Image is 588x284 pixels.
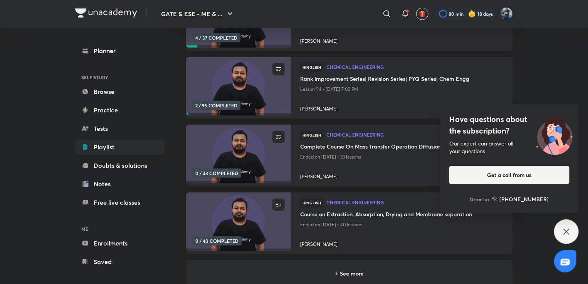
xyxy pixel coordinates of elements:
[326,200,504,205] a: Chemical Engineering
[530,114,579,155] img: ttu_illustration_new.svg
[416,8,428,20] button: avatar
[75,236,165,251] a: Enrollments
[326,132,504,137] span: Chemical Engineering
[185,57,292,116] img: new-thumbnail
[326,65,504,69] span: Chemical Engineering
[300,220,504,230] p: Ended on [DATE] • 40 lessons
[449,114,570,137] h4: Have questions about the subscription?
[300,210,504,220] a: Course on Extraction, Absorption, Drying and Membrane separation
[500,7,513,20] img: Vinay Upadhyay
[192,101,240,110] span: 2 / 95 COMPLETED
[185,192,292,252] img: new-thumbnail
[326,132,504,138] a: Chemical Engineering
[419,10,426,17] img: avatar
[468,10,476,18] img: streak
[75,43,165,58] a: Planner
[75,158,165,173] a: Doubts & solutions
[156,6,239,22] button: GATE & ESE - ME & ...
[326,65,504,70] a: Chemical Engineering
[192,236,242,246] span: 0 / 40 COMPLETED
[300,75,504,84] a: Rank Improvement Series| Revision Series| PYQ Series| Chem Engg
[300,170,504,180] a: [PERSON_NAME]
[449,166,570,184] button: Get a call from us
[449,140,570,155] div: Our expert can answer all your questions
[300,131,323,139] span: Hinglish
[186,57,291,119] a: new-thumbnail2 / 95 COMPLETED
[75,222,165,236] h6: ME
[195,269,504,277] h6: + See more
[492,195,549,203] a: [PHONE_NUMBER]
[75,254,165,269] a: Saved
[300,238,504,248] a: [PERSON_NAME]
[300,102,504,112] a: [PERSON_NAME]
[300,84,504,94] p: Lesson 94 • [DATE] 7:00 PM
[300,152,504,162] p: Ended on [DATE] • 33 lessons
[75,195,165,210] a: Free live classes
[192,169,241,178] span: 0 / 33 COMPLETED
[75,121,165,136] a: Tests
[186,192,291,254] a: new-thumbnail0 / 40 COMPLETED
[326,200,504,205] span: Chemical Engineering
[500,195,549,203] h6: [PHONE_NUMBER]
[75,84,165,99] a: Browse
[300,142,504,152] a: Complete Course On Mass Transfer Operation Diffusion and Interphase MT
[186,125,291,186] a: new-thumbnail0 / 33 COMPLETED
[470,196,490,203] p: Or call us
[75,176,165,192] a: Notes
[300,63,323,72] span: Hinglish
[300,35,504,45] a: [PERSON_NAME]
[192,33,240,42] span: 4 / 37 COMPLETED
[300,199,323,207] span: Hinglish
[185,124,292,184] img: new-thumbnail
[75,102,165,118] a: Practice
[75,8,137,18] img: Company Logo
[75,71,165,84] h6: SELF STUDY
[75,8,137,20] a: Company Logo
[75,139,165,155] a: Playlist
